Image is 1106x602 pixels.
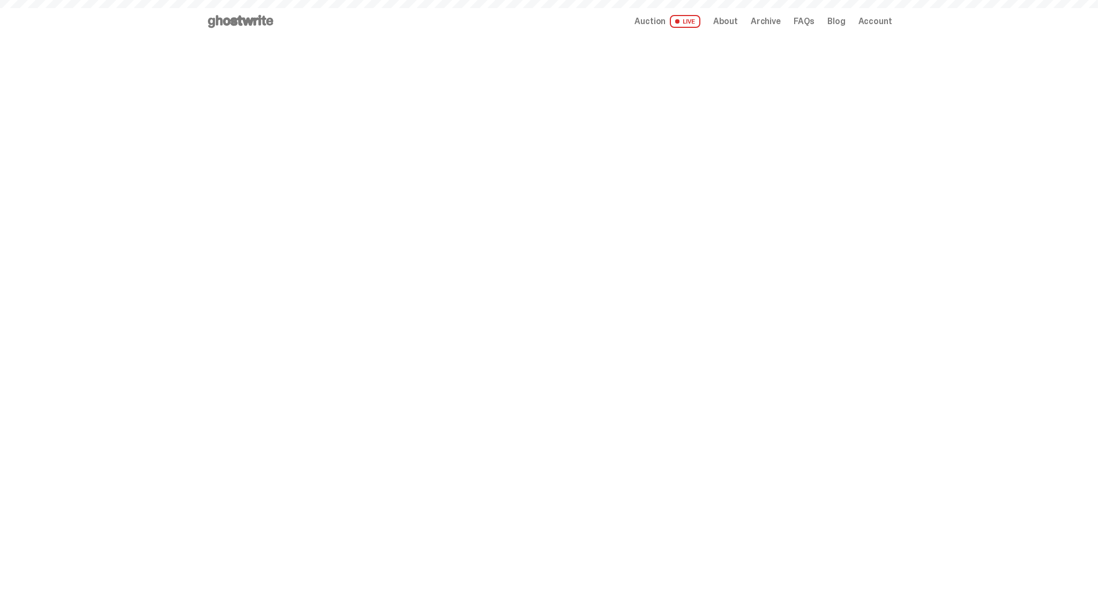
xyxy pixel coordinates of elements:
a: Account [858,17,892,26]
a: About [713,17,738,26]
a: Blog [827,17,845,26]
span: Auction [634,17,666,26]
span: LIVE [670,15,700,28]
a: Archive [751,17,781,26]
a: Auction LIVE [634,15,700,28]
a: FAQs [794,17,814,26]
